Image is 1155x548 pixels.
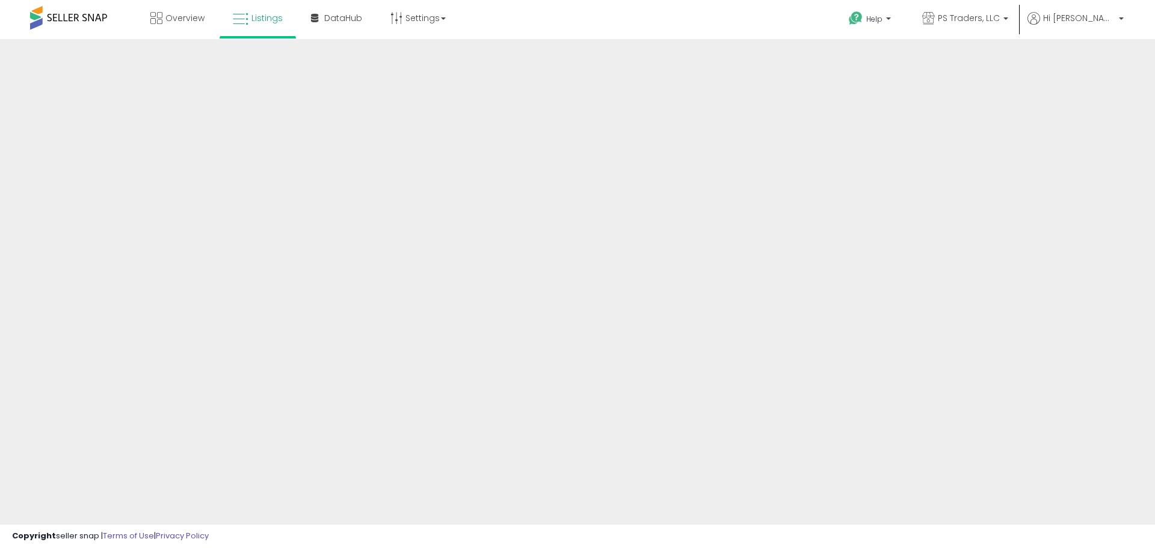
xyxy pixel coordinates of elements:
strong: Copyright [12,530,56,541]
a: Terms of Use [103,530,154,541]
span: DataHub [324,12,362,24]
span: PS Traders, LLC [938,12,1000,24]
a: Privacy Policy [156,530,209,541]
span: Overview [165,12,205,24]
i: Get Help [848,11,863,26]
span: Help [866,14,882,24]
div: seller snap | | [12,531,209,542]
a: Help [839,2,903,39]
span: Listings [251,12,283,24]
a: Hi [PERSON_NAME] [1027,12,1124,39]
span: Hi [PERSON_NAME] [1043,12,1115,24]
